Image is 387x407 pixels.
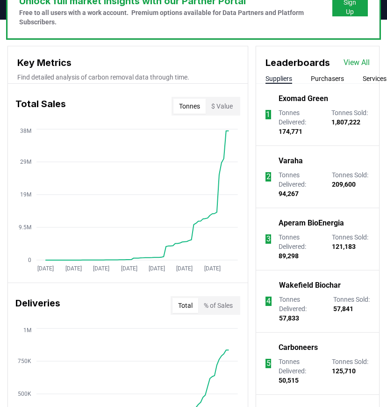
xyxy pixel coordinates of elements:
tspan: 38M [20,128,31,134]
span: 209,600 [332,181,356,188]
span: 89,298 [279,252,299,260]
h3: Leaderboards [265,56,330,70]
a: Wakefield Biochar [279,280,341,291]
tspan: [DATE] [37,265,54,272]
button: Suppliers [265,74,292,83]
a: Carboneers [279,342,318,353]
button: Purchasers [311,74,344,83]
p: Tonnes Sold : [332,357,370,385]
button: Tonnes [173,99,206,114]
p: Tonnes Sold : [331,108,370,136]
a: Aperam BioEnergia [279,218,344,229]
tspan: 29M [20,159,31,165]
span: 50,515 [279,377,299,384]
tspan: [DATE] [176,265,193,272]
tspan: [DATE] [121,265,137,272]
p: 4 [266,296,271,307]
p: 2 [266,171,271,182]
p: Tonnes Sold : [333,295,370,323]
tspan: 0 [28,257,31,263]
tspan: [DATE] [204,265,221,272]
tspan: [DATE] [149,265,165,272]
a: Exomad Green [279,93,328,104]
p: Tonnes Delivered : [279,295,324,323]
p: Tonnes Delivered : [279,357,322,385]
span: 57,833 [279,314,299,322]
span: 121,183 [332,243,356,250]
p: Tonnes Sold : [332,170,370,198]
tspan: 19M [20,191,31,198]
span: 125,710 [332,367,356,375]
span: 1,807,222 [331,118,360,126]
tspan: [DATE] [65,265,82,272]
a: View All [344,57,370,68]
span: 174,771 [279,128,302,135]
tspan: 750K [18,358,31,364]
p: Tonnes Sold : [332,233,370,261]
button: Total [172,298,198,313]
button: Services [363,74,387,83]
h3: Deliveries [15,296,60,315]
p: 1 [266,109,270,120]
p: Find detailed analysis of carbon removal data through time. [17,73,238,82]
p: Free to all users with a work account. Premium options available for Data Partners and Platform S... [19,8,332,27]
h3: Total Sales [15,97,66,116]
button: $ Value [206,99,238,114]
tspan: 9.5M [19,224,31,231]
tspan: 500K [18,391,31,397]
span: 57,841 [333,305,353,313]
tspan: 1M [23,327,31,334]
button: % of Sales [198,298,238,313]
p: Tonnes Delivered : [279,170,322,198]
span: 94,267 [279,190,299,197]
p: 5 [266,358,271,369]
h3: Key Metrics [17,56,238,70]
p: 3 [266,233,271,245]
a: Varaha [279,155,303,167]
p: Tonnes Delivered : [279,108,322,136]
p: Tonnes Delivered : [279,233,322,261]
tspan: [DATE] [93,265,109,272]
